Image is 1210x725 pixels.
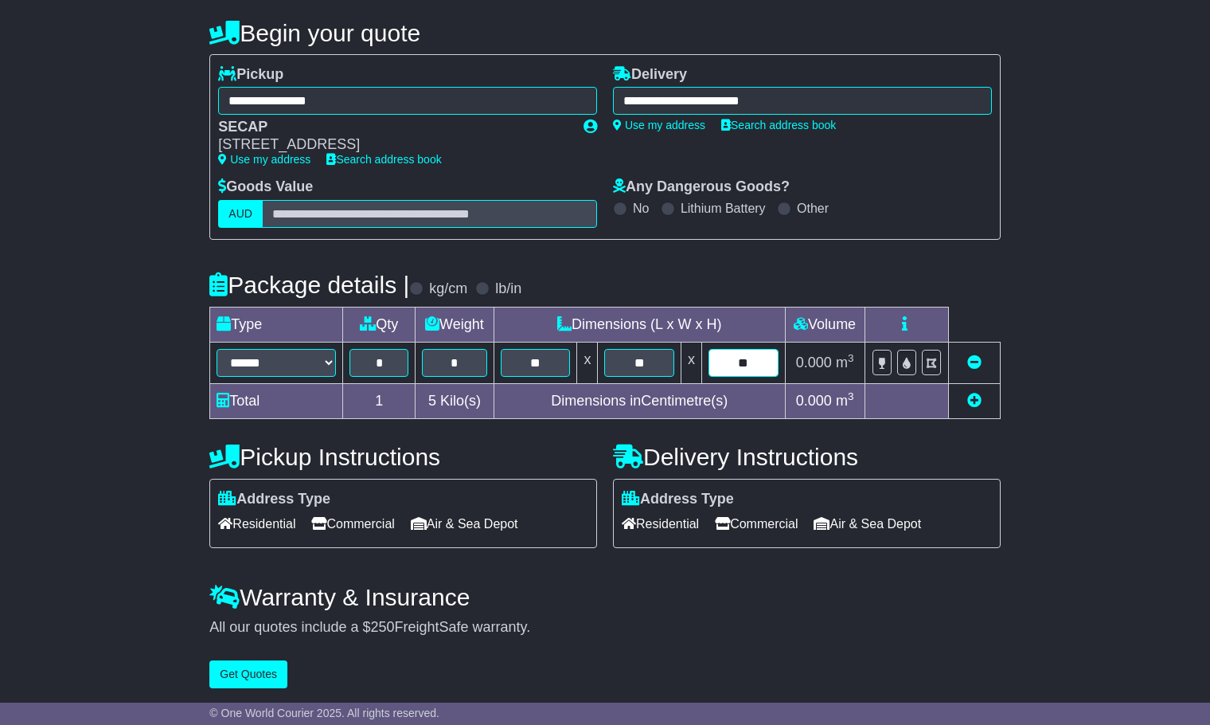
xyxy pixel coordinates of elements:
[218,178,313,196] label: Goods Value
[218,153,310,166] a: Use my address
[814,511,921,536] span: Air & Sea Depot
[495,280,521,298] label: lb/in
[785,307,865,342] td: Volume
[967,393,982,409] a: Add new item
[209,584,1000,610] h4: Warranty & Insurance
[681,201,766,216] label: Lithium Battery
[343,383,416,418] td: 1
[836,393,854,409] span: m
[218,511,295,536] span: Residential
[633,201,649,216] label: No
[613,444,1001,470] h4: Delivery Instructions
[494,383,785,418] td: Dimensions in Centimetre(s)
[428,393,436,409] span: 5
[209,707,439,719] span: © One World Courier 2025. All rights reserved.
[848,352,854,364] sup: 3
[715,511,798,536] span: Commercial
[209,619,1000,637] div: All our quotes include a $ FreightSafe warranty.
[218,491,330,508] label: Address Type
[326,153,441,166] a: Search address book
[218,136,568,154] div: [STREET_ADDRESS]
[210,383,343,418] td: Total
[416,383,494,418] td: Kilo(s)
[209,20,1000,46] h4: Begin your quote
[370,619,394,635] span: 250
[218,200,263,228] label: AUD
[218,66,283,84] label: Pickup
[429,280,467,298] label: kg/cm
[411,511,518,536] span: Air & Sea Depot
[796,355,832,370] span: 0.000
[577,342,598,383] td: x
[848,390,854,402] sup: 3
[210,307,343,342] td: Type
[836,355,854,370] span: m
[622,491,734,508] label: Address Type
[416,307,494,342] td: Weight
[613,119,705,131] a: Use my address
[343,307,416,342] td: Qty
[494,307,785,342] td: Dimensions (L x W x H)
[209,272,409,298] h4: Package details |
[218,119,568,136] div: SECAP
[797,201,829,216] label: Other
[622,511,699,536] span: Residential
[967,355,982,370] a: Remove this item
[681,342,702,383] td: x
[311,511,394,536] span: Commercial
[613,178,790,196] label: Any Dangerous Goods?
[209,660,287,688] button: Get Quotes
[209,444,597,470] h4: Pickup Instructions
[721,119,836,131] a: Search address book
[613,66,687,84] label: Delivery
[796,393,832,409] span: 0.000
